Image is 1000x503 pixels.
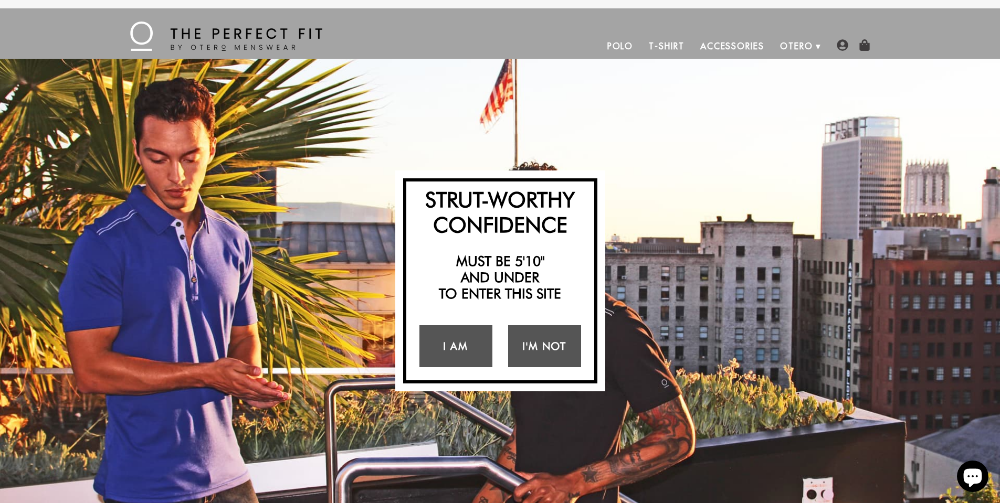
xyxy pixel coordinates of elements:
a: Accessories [692,34,772,59]
h2: Strut-Worthy Confidence [412,187,589,237]
a: I'm Not [508,325,581,367]
a: Otero [772,34,821,59]
img: The Perfect Fit - by Otero Menswear - Logo [130,22,322,51]
inbox-online-store-chat: Shopify online store chat [954,461,992,495]
img: shopping-bag-icon.png [859,39,870,51]
h2: Must be 5'10" and under to enter this site [412,253,589,302]
img: user-account-icon.png [837,39,848,51]
a: I Am [419,325,492,367]
a: T-Shirt [641,34,692,59]
a: Polo [599,34,641,59]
